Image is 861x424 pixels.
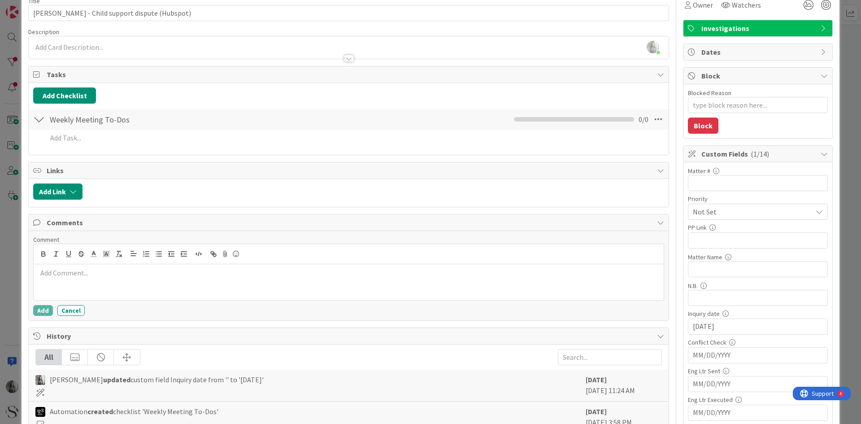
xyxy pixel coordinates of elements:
[47,69,652,80] span: Tasks
[586,374,662,397] div: [DATE] 11:24 AM
[50,406,218,417] span: Automation checklist 'Weekly Meeting To-Dos'
[688,89,731,97] label: Blocked Reason
[33,305,53,316] button: Add
[47,217,652,228] span: Comments
[701,23,816,34] span: Investigations
[558,349,662,365] input: Search...
[28,28,59,36] span: Description
[33,236,59,244] span: Comment
[701,47,816,57] span: Dates
[28,5,669,21] input: type card name here...
[103,375,130,384] b: updated
[47,165,652,176] span: Links
[688,224,828,231] div: PP Link
[33,87,96,104] button: Add Checklist
[688,310,828,317] div: Inquiry date
[57,305,85,316] button: Cancel
[586,407,607,416] b: [DATE]
[47,111,248,127] input: Add Checklist...
[35,375,45,385] img: LG
[688,253,722,261] label: Matter Name
[19,1,41,12] span: Support
[586,375,607,384] b: [DATE]
[47,331,652,341] span: History
[751,149,769,158] span: ( 1/14 )
[693,405,823,420] input: MM/DD/YYYY
[87,407,113,416] b: created
[647,41,659,53] img: rLi0duIwdXKeAjdQXJDsMyXj65TIn6mC.jpg
[688,196,828,202] div: Priority
[693,376,823,392] input: MM/DD/YYYY
[693,319,823,334] input: MM/DD/YYYY
[693,205,808,218] span: Not Set
[701,70,816,81] span: Block
[688,118,718,134] button: Block
[639,114,648,125] span: 0 / 0
[50,374,264,385] span: [PERSON_NAME] custom field Inquiry date from '' to '[DATE]'
[36,350,62,365] div: All
[701,149,816,159] span: Custom Fields
[33,184,83,200] button: Add Link
[47,4,49,11] div: 4
[688,167,710,175] label: Matter #
[693,348,823,363] input: MM/DD/YYYY
[688,368,828,374] div: Eng Ltr Sent
[688,397,828,403] div: Eng Ltr Executed
[688,282,698,290] label: N.B.
[688,339,828,345] div: Conflict Check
